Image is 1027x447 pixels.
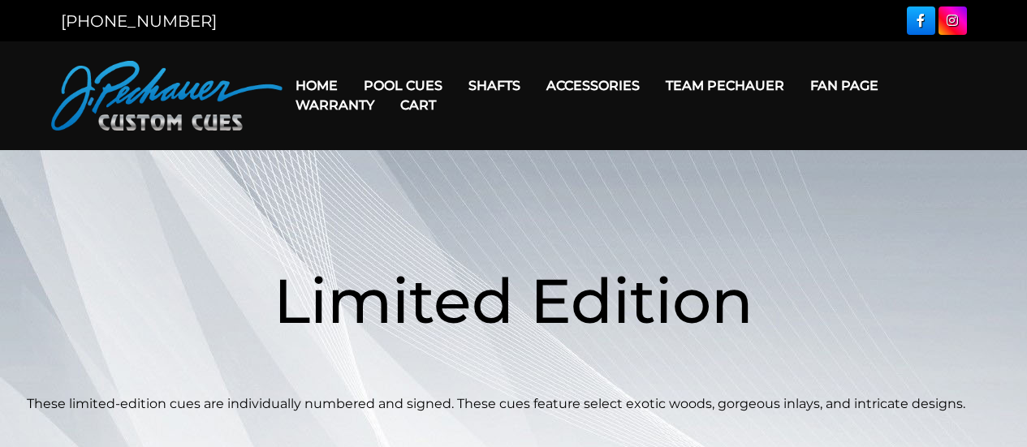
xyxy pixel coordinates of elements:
a: Shafts [455,65,533,106]
a: Accessories [533,65,653,106]
a: Team Pechauer [653,65,797,106]
a: Cart [387,84,449,126]
a: [PHONE_NUMBER] [61,11,217,31]
p: These limited-edition cues are individually numbered and signed. These cues feature select exotic... [27,394,1001,414]
a: Fan Page [797,65,891,106]
a: Pool Cues [351,65,455,106]
span: Limited Edition [274,263,753,338]
a: Warranty [283,84,387,126]
img: Pechauer Custom Cues [51,61,283,131]
a: Home [283,65,351,106]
